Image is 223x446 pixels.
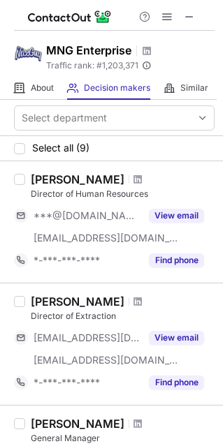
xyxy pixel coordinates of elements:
[31,172,124,186] div: [PERSON_NAME]
[28,8,112,25] img: ContactOut v5.3.10
[84,82,150,94] span: Decision makers
[31,82,54,94] span: About
[34,354,179,366] span: [EMAIL_ADDRESS][DOMAIN_NAME]
[31,432,215,445] div: General Manager
[34,209,141,222] span: ***@[DOMAIN_NAME]
[34,332,141,344] span: [EMAIL_ADDRESS][DOMAIN_NAME]
[149,209,204,223] button: Reveal Button
[149,376,204,389] button: Reveal Button
[31,188,215,200] div: Director of Human Resources
[22,111,107,125] div: Select department
[149,331,204,345] button: Reveal Button
[14,40,42,68] img: adfd528af15ae75ff4926181872d3f6a
[180,82,208,94] span: Similar
[32,142,89,154] span: Select all (9)
[46,61,138,70] span: Traffic rank: # 1,203,371
[31,310,215,322] div: Director of Extraction
[46,42,131,59] h1: MNG Enterprise
[31,295,124,309] div: [PERSON_NAME]
[149,253,204,267] button: Reveal Button
[31,417,124,431] div: [PERSON_NAME]
[34,232,179,244] span: [EMAIL_ADDRESS][DOMAIN_NAME]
